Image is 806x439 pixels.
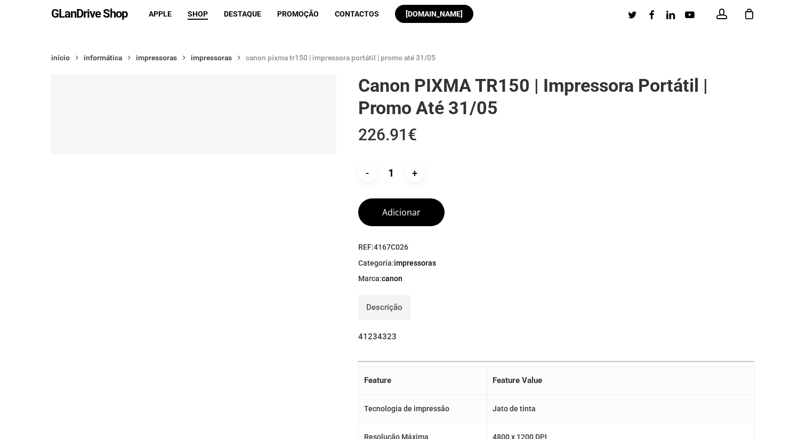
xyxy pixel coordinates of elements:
[358,258,755,269] span: Categoria:
[487,395,755,423] td: Jato de tinta
[136,53,177,62] a: Impressoras
[379,164,404,182] input: Product quantity
[395,10,473,18] a: [DOMAIN_NAME]
[366,295,402,320] a: Descrição
[358,328,755,357] p: 41234323
[188,10,208,18] a: Shop
[408,125,417,144] span: €
[358,125,417,144] bdi: 226.91
[394,258,436,268] a: Impressoras
[84,53,122,62] a: Informática
[382,274,402,283] a: CANON
[374,243,408,251] span: 4167C026
[358,74,755,119] h1: Canon PIXMA TR150 | Impressora Portátil | Promo até 31/05
[277,10,319,18] a: Promoção
[358,242,755,253] span: REF:
[246,53,436,62] span: Canon PIXMA TR150 | Impressora Portátil | Promo até 31/05
[358,395,487,423] td: Tecnologia de impressão
[149,10,172,18] a: Apple
[358,274,755,284] span: Marca:
[51,53,70,62] a: Início
[358,366,487,395] th: Feature
[51,8,127,20] a: GLanDrive Shop
[224,10,261,18] a: Destaque
[406,10,463,18] span: [DOMAIN_NAME]
[191,53,232,62] a: Impressoras
[358,164,377,182] input: -
[335,10,379,18] a: Contactos
[406,164,424,182] input: +
[487,366,755,395] th: Feature Value
[358,198,445,226] button: Adicionar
